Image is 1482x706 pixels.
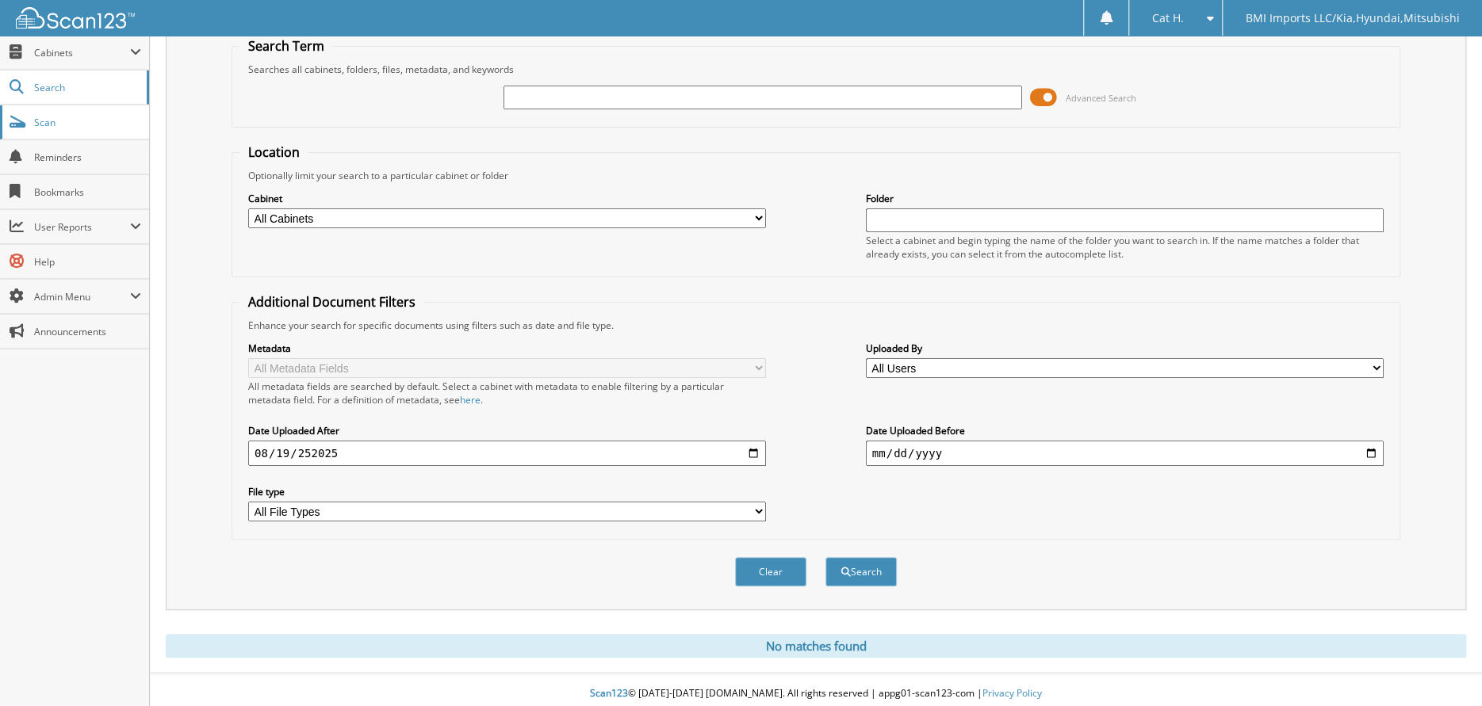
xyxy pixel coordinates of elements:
label: Metadata [248,342,766,355]
label: Uploaded By [866,342,1384,355]
span: Bookmarks [34,185,141,199]
span: Scan [34,116,141,129]
div: No matches found [166,634,1466,658]
span: Cabinets [34,46,130,59]
iframe: Chat Widget [1403,630,1482,706]
div: Select a cabinet and begin typing the name of the folder you want to search in. If the name match... [866,234,1384,261]
legend: Location [240,143,308,161]
div: Enhance your search for specific documents using filters such as date and file type. [240,319,1392,332]
span: Scan123 [590,686,628,700]
input: start [248,441,766,466]
div: Optionally limit your search to a particular cabinet or folder [240,169,1392,182]
a: Privacy Policy [982,686,1042,700]
legend: Additional Document Filters [240,293,423,311]
label: Date Uploaded After [248,424,766,437]
span: Search [34,81,139,94]
span: Advanced Search [1066,92,1136,104]
a: here [460,393,481,406]
button: Search [825,557,897,586]
span: User Reports [34,220,130,234]
span: Announcements [34,325,141,338]
legend: Search Term [240,37,332,55]
span: Cat H. [1152,13,1184,23]
div: All metadata fields are searched by default. Select a cabinet with metadata to enable filtering b... [248,380,766,406]
label: Date Uploaded Before [866,424,1384,437]
button: Clear [735,557,806,586]
span: Reminders [34,151,141,164]
label: Folder [866,192,1384,205]
span: Admin Menu [34,290,130,303]
span: Help [34,255,141,269]
div: Searches all cabinets, folders, files, metadata, and keywords [240,63,1392,76]
span: BMI Imports LLC/Kia,Hyundai,Mitsubishi [1245,13,1459,23]
input: end [866,441,1384,466]
label: File type [248,485,766,498]
img: scan123-logo-white.svg [16,7,135,29]
label: Cabinet [248,192,766,205]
